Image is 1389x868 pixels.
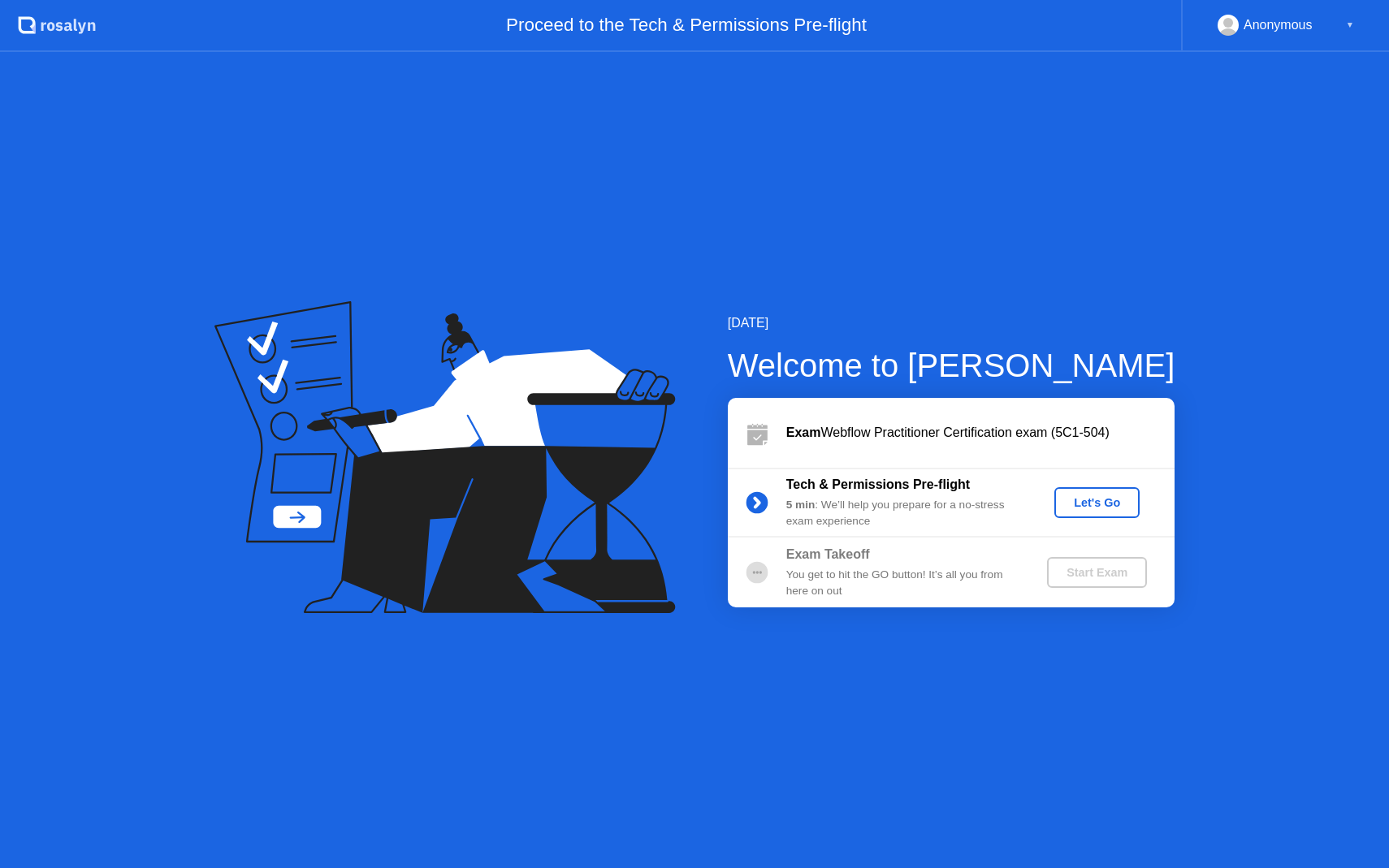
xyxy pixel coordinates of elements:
[1047,557,1147,588] button: Start Exam
[1061,496,1133,509] div: Let's Go
[1054,566,1140,579] div: Start Exam
[786,497,1020,530] div: : We’ll help you prepare for a no-stress exam experience
[786,547,870,561] b: Exam Takeoff
[786,567,1020,600] div: You get to hit the GO button! It’s all you from here on out
[786,423,1175,443] div: Webflow Practitioner Certification exam (5C1-504)
[786,425,821,439] b: Exam
[728,313,1175,333] div: [DATE]
[728,341,1175,390] div: Welcome to [PERSON_NAME]
[1346,15,1354,36] div: ▼
[786,477,970,491] b: Tech & Permissions Pre-flight
[1054,487,1140,518] button: Let's Go
[1244,15,1313,36] div: Anonymous
[786,499,816,511] b: 5 min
